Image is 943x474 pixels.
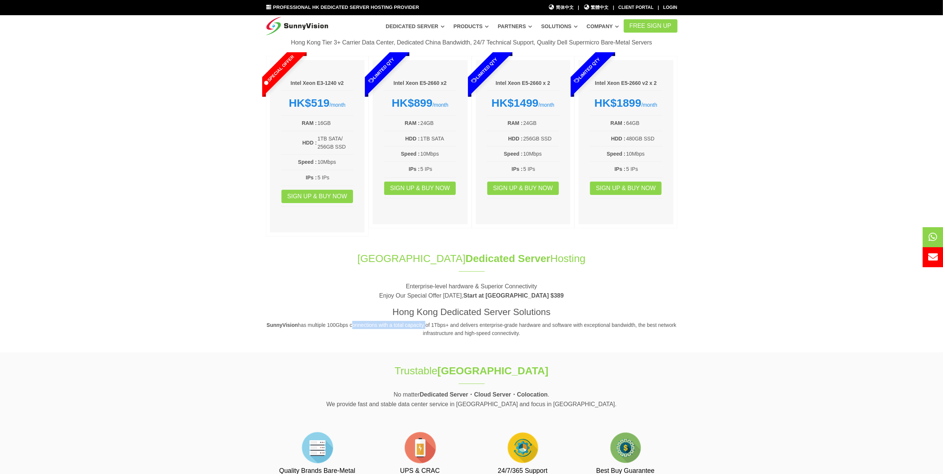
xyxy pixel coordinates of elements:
[266,251,677,266] h1: [GEOGRAPHIC_DATA] Hosting
[512,166,523,172] b: IPs :
[281,96,354,110] div: /month
[402,429,439,466] img: flat-battery.png
[302,140,317,146] b: HDD :
[317,173,353,182] td: 5 IPs
[504,151,523,157] b: Speed :
[401,151,420,157] b: Speed :
[594,97,642,109] strong: HK$1899
[607,429,644,466] img: flat-price.png
[350,39,413,102] span: Limited Qty
[487,80,560,87] h6: Intel Xeon E5-2660 x 2
[663,5,677,10] a: Login
[610,120,625,126] b: RAM :
[420,119,456,127] td: 24GB
[298,159,317,165] b: Speed :
[587,20,619,33] a: Company
[508,136,522,142] b: HDD :
[508,120,522,126] b: RAM :
[267,322,298,328] strong: SunnyVision
[491,97,538,109] strong: HK$1499
[420,134,456,143] td: 1TB SATA
[405,120,419,126] b: RAM :
[384,182,456,195] a: Sign up & Buy Now
[464,292,564,299] strong: Start at [GEOGRAPHIC_DATA] $389
[613,4,614,11] li: |
[626,119,662,127] td: 64GB
[299,429,336,466] img: flat-server-alt.png
[266,38,677,47] p: Hong Kong Tier 3+ Carrier Data Center, Dedicated China Bandwidth, 24/7 Technical Support, Quality...
[619,5,654,10] a: Client Portal
[548,4,574,11] a: 简体中文
[626,165,662,173] td: 5 IPs
[409,166,420,172] b: IPs :
[281,190,353,203] a: Sign up & Buy Now
[498,20,533,33] a: Partners
[420,149,456,158] td: 10Mbps
[384,80,456,87] h6: Intel Xeon E5-2660 x2
[384,96,456,110] div: /month
[658,4,659,11] li: |
[523,165,559,173] td: 5 IPs
[454,20,489,33] a: Products
[624,19,677,33] a: FREE Sign Up
[504,429,541,466] img: flat-cog-cycle.png
[386,20,445,33] a: Dedicated Server
[583,4,609,11] a: 繁體中文
[523,119,559,127] td: 24GB
[556,39,619,102] span: Limited Qty
[607,151,626,157] b: Speed :
[578,4,579,11] li: |
[626,134,662,143] td: 480GB SSD
[266,390,677,409] p: No matter . We provide fast and stable data center service in [GEOGRAPHIC_DATA] and focus in [GEO...
[317,158,353,166] td: 10Mbps
[590,80,662,87] h6: Intel Xeon E5-2660 v2 x 2
[302,120,317,126] b: RAM :
[392,97,432,109] strong: HK$899
[487,96,560,110] div: /month
[420,391,548,398] strong: Dedicated Server・Cloud Server・Colocation
[420,165,456,173] td: 5 IPs
[465,253,550,264] span: Dedicated Server
[590,96,662,110] div: /month
[523,149,559,158] td: 10Mbps
[614,166,626,172] b: IPs :
[611,136,626,142] b: HDD :
[453,39,515,102] span: Limited Qty
[590,182,662,195] a: Sign up & Buy Now
[273,4,419,10] span: Professional HK Dedicated Server Hosting Provider
[266,321,677,338] p: has multiple 100Gbps connections with a total capacity of 1Tbps+ and delivers enterprise-grade ha...
[317,119,353,127] td: 16GB
[438,365,548,377] strong: [GEOGRAPHIC_DATA]
[626,149,662,158] td: 10Mbps
[487,182,559,195] a: Sign up & Buy Now
[306,175,317,180] b: IPs :
[348,364,595,378] h1: Trustable
[266,282,677,301] p: Enterprise-level hardware & Superior Connectivity Enjoy Our Special Offer [DATE],
[266,306,677,318] h3: Hong Kong Dedicated Server Solutions
[289,97,330,109] strong: HK$519
[317,134,353,152] td: 1TB SATA/ 256GB SSD
[405,136,420,142] b: HDD :
[281,80,354,87] h6: Intel Xeon E3-1240 v2
[541,20,578,33] a: Solutions
[247,39,310,102] span: Special Offer
[523,134,559,143] td: 256GB SSD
